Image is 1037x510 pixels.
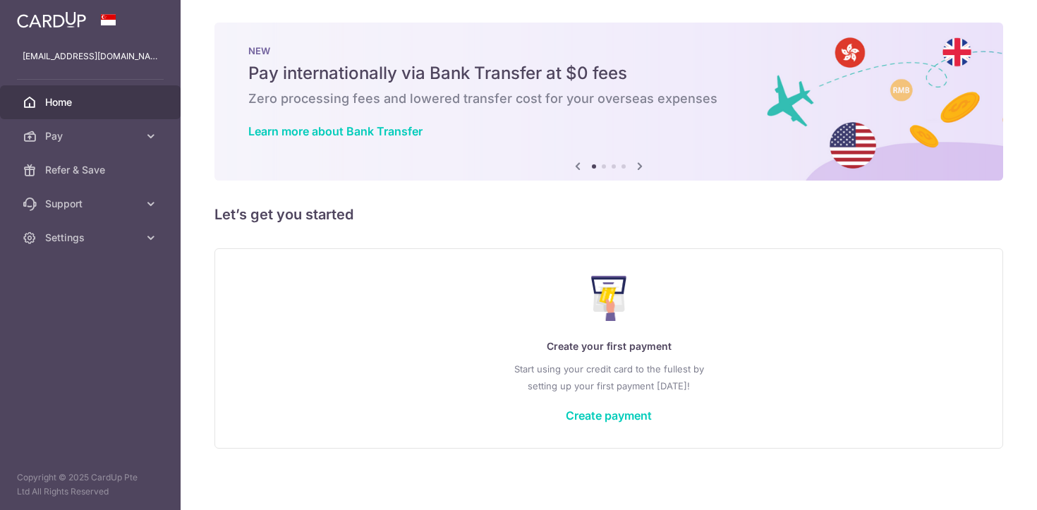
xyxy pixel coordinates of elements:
h5: Let’s get you started [214,203,1003,226]
p: Create your first payment [243,338,974,355]
span: Refer & Save [45,163,138,177]
p: NEW [248,45,969,56]
p: [EMAIL_ADDRESS][DOMAIN_NAME] [23,49,158,63]
h6: Zero processing fees and lowered transfer cost for your overseas expenses [248,90,969,107]
img: CardUp [17,11,86,28]
span: Settings [45,231,138,245]
span: Home [45,95,138,109]
span: Support [45,197,138,211]
p: Start using your credit card to the fullest by setting up your first payment [DATE]! [243,360,974,394]
span: Pay [45,129,138,143]
img: Make Payment [591,276,627,321]
a: Create payment [566,408,652,423]
h5: Pay internationally via Bank Transfer at $0 fees [248,62,969,85]
img: Bank transfer banner [214,23,1003,181]
a: Learn more about Bank Transfer [248,124,423,138]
